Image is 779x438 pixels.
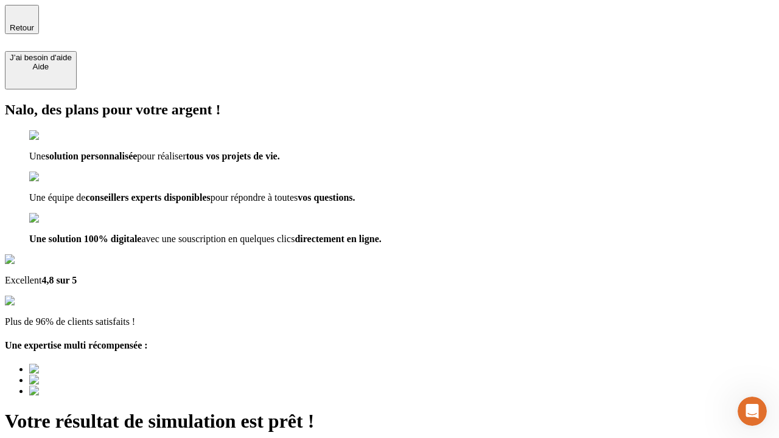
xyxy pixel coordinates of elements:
[5,5,39,34] button: Retour
[10,53,72,62] div: J’ai besoin d'aide
[5,340,774,351] h4: Une expertise multi récompensée :
[29,364,142,375] img: Best savings advice award
[211,192,298,203] span: pour répondre à toutes
[5,254,75,265] img: Google Review
[5,410,774,433] h1: Votre résultat de simulation est prêt !
[29,234,141,244] span: Une solution 100% digitale
[29,192,85,203] span: Une équipe de
[46,151,138,161] span: solution personnalisée
[29,375,142,386] img: Best savings advice award
[738,397,767,426] iframe: Intercom live chat
[29,151,46,161] span: Une
[5,316,774,327] p: Plus de 96% de clients satisfaits !
[10,23,34,32] span: Retour
[29,172,82,182] img: checkmark
[10,62,72,71] div: Aide
[5,51,77,89] button: J’ai besoin d'aideAide
[29,213,82,224] img: checkmark
[29,386,142,397] img: Best savings advice award
[186,151,280,161] span: tous vos projets de vie.
[298,192,355,203] span: vos questions.
[5,296,65,307] img: reviews stars
[85,192,210,203] span: conseillers experts disponibles
[41,275,77,285] span: 4,8 sur 5
[137,151,186,161] span: pour réaliser
[5,102,774,118] h2: Nalo, des plans pour votre argent !
[295,234,381,244] span: directement en ligne.
[5,275,41,285] span: Excellent
[141,234,295,244] span: avec une souscription en quelques clics
[29,130,82,141] img: checkmark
